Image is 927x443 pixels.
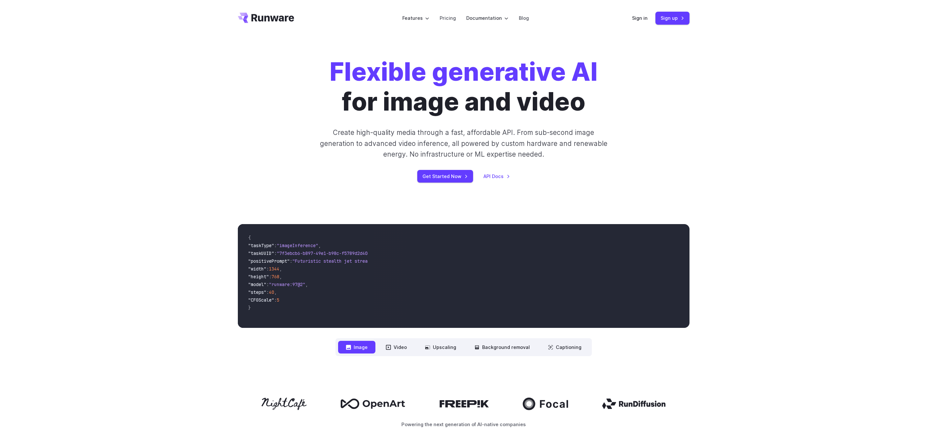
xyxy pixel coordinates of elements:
span: , [279,274,282,280]
span: , [274,289,277,295]
a: Blog [519,14,529,22]
span: 1344 [269,266,279,272]
span: "runware:97@2" [269,281,305,287]
span: 5 [277,297,279,303]
span: : [290,258,292,264]
span: "width" [248,266,266,272]
a: Sign up [655,12,689,24]
span: 40 [269,289,274,295]
button: Background removal [467,341,538,353]
a: Pricing [440,14,456,22]
span: "taskType" [248,243,274,248]
a: API Docs [483,173,510,180]
a: Go to / [238,13,294,23]
label: Features [402,14,429,22]
p: Powering the next generation of AI-native companies [238,421,689,428]
span: : [274,243,277,248]
button: Image [338,341,375,353]
span: "taskUUID" [248,250,274,256]
a: Get Started Now [417,170,473,183]
span: "model" [248,281,266,287]
span: 768 [272,274,279,280]
span: "7f3ebcb6-b897-49e1-b98c-f5789d2d40d7" [277,250,375,256]
span: { [248,235,251,241]
span: "CFGScale" [248,297,274,303]
span: "imageInference" [277,243,318,248]
a: Sign in [632,14,648,22]
h1: for image and video [330,57,598,117]
p: Create high-quality media through a fast, affordable API. From sub-second image generation to adv... [319,127,608,160]
span: : [269,274,272,280]
span: "height" [248,274,269,280]
span: "Futuristic stealth jet streaking through a neon-lit cityscape with glowing purple exhaust" [292,258,529,264]
span: , [279,266,282,272]
button: Video [378,341,415,353]
span: "steps" [248,289,266,295]
span: : [266,281,269,287]
span: , [318,243,321,248]
span: } [248,305,251,311]
span: : [274,297,277,303]
span: "positivePrompt" [248,258,290,264]
button: Upscaling [417,341,464,353]
span: , [305,281,308,287]
span: : [266,289,269,295]
label: Documentation [466,14,508,22]
strong: Flexible generative AI [330,57,598,87]
span: : [274,250,277,256]
span: : [266,266,269,272]
button: Captioning [540,341,589,353]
